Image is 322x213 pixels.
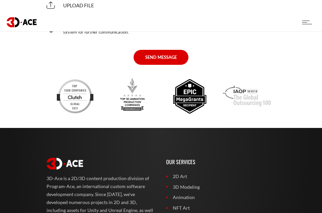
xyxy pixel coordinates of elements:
[166,194,276,201] a: Animation
[57,78,93,115] img: Clutch top developers
[166,151,276,173] p: Our Services
[171,78,208,115] img: Epic megagrants recipient
[166,204,276,212] a: NFT Art
[114,78,151,115] img: Top 3d animation production companies designrush 2023
[223,78,271,115] img: Iaop award
[166,173,276,180] a: 2D Art
[7,17,37,27] img: logo dark
[134,50,188,64] button: SEND MESSAGE
[47,158,83,170] img: logo white
[166,183,276,191] a: 3D Modeling
[47,2,94,8] span: Upload file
